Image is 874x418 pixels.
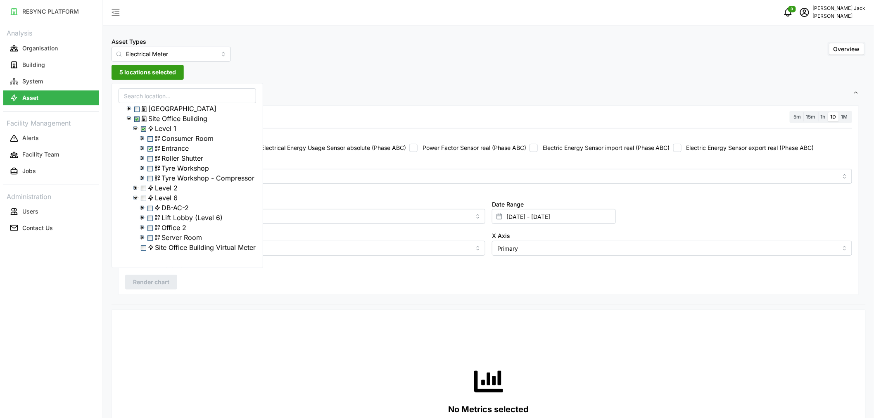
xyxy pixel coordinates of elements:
[3,147,99,162] button: Facility Team
[3,130,99,147] a: Alerts
[161,203,189,213] span: DB-AC-2
[140,171,838,180] input: Select metric
[3,90,99,106] a: Asset
[141,114,207,123] span: Site Office Building
[3,116,99,128] p: Facility Management
[112,83,263,268] div: 5 locations selected
[154,133,214,143] span: Consumer Room
[418,144,526,152] label: Power Factor Sensor real (Phase ABC)
[154,163,209,173] span: Tyre Workshop
[154,223,186,233] span: Office 2
[147,235,153,241] span: Select Server Room
[161,173,254,183] span: Tyre Workshop - Compressor
[492,200,524,209] label: Date Range
[821,114,826,120] span: 1h
[161,143,189,153] span: Entrance
[841,114,848,120] span: 1M
[492,209,616,224] input: Select date range
[141,196,146,201] span: Select Level 6
[161,223,186,233] span: Office 2
[3,57,99,72] button: Building
[125,185,852,192] p: *You can only select a maximum of 5 metrics
[155,183,178,193] span: Level 2
[22,7,79,16] p: RESYNC PLATFORM
[3,74,99,89] button: System
[147,136,153,142] span: Select Consumer Room
[125,209,485,224] input: Select chart type
[3,3,99,20] a: RESYNC PLATFORM
[796,4,813,21] button: schedule
[154,153,203,163] span: Roller Shutter
[112,65,184,80] button: 5 locations selected
[3,220,99,236] a: Contact Us
[3,131,99,146] button: Alerts
[22,167,36,175] p: Jobs
[3,41,99,56] button: Organisation
[125,241,485,256] input: Select Y axis
[155,242,256,252] span: Site Office Building Virtual Meter
[3,26,99,38] p: Analysis
[449,403,529,416] p: No Metrics selected
[22,94,38,102] p: Asset
[3,221,99,235] button: Contact Us
[147,166,153,171] span: Select Tyre Workshop
[3,147,99,163] a: Facility Team
[119,88,256,103] input: Search location...
[3,163,99,180] a: Jobs
[22,224,53,232] p: Contact Us
[3,90,99,105] button: Asset
[22,207,38,216] p: Users
[112,103,866,305] div: Settings
[492,241,852,256] input: Select X axis
[22,150,59,159] p: Facility Team
[147,176,153,181] span: Select Tyre Workshop - Compressor
[161,213,223,223] span: Lift Lobby (Level 6)
[161,163,209,173] span: Tyre Workshop
[3,190,99,202] p: Administration
[161,233,202,242] span: Server Room
[147,193,178,203] span: Level 6
[492,231,510,240] label: X Axis
[791,6,793,12] span: 0
[119,65,176,79] span: 5 locations selected
[147,242,256,252] span: Site Office Building Virtual Meter
[161,153,203,163] span: Roller Shutter
[148,114,207,123] span: Site Office Building
[154,203,189,213] span: DB-AC-2
[3,4,99,19] button: RESYNC PLATFORM
[3,73,99,90] a: System
[3,203,99,220] a: Users
[147,123,176,133] span: Level 1
[3,57,99,73] a: Building
[834,45,860,52] span: Overview
[22,44,58,52] p: Organisation
[148,104,216,114] span: [GEOGRAPHIC_DATA]
[133,275,169,289] span: Render chart
[147,226,153,231] span: Select Office 2
[154,143,189,153] span: Entrance
[22,61,45,69] p: Building
[141,126,146,132] span: Select Level 1
[154,173,254,183] span: Tyre Workshop - Compressor
[256,144,406,152] label: Electrical Energy Usage Sensor absolute (Phase ABC)
[134,107,140,112] span: Select Dormitory Building
[125,275,177,290] button: Render chart
[147,216,153,221] span: Select Lift Lobby (Level 6)
[147,156,153,161] span: Select Roller Shutter
[3,164,99,179] button: Jobs
[134,94,196,104] span: Chuan Lim
[118,83,853,103] span: Settings
[831,114,836,120] span: 1D
[3,204,99,219] button: Users
[112,37,146,46] label: Asset Types
[22,77,43,85] p: System
[154,213,223,223] span: Lift Lobby (Level 6)
[134,116,140,122] span: Select Site Office Building
[154,233,202,242] span: Server Room
[538,144,670,152] label: Electric Energy Sensor import real (Phase ABC)
[3,40,99,57] a: Organisation
[780,4,796,21] button: notifications
[813,12,866,20] p: [PERSON_NAME]
[141,104,216,114] span: Dormitory Building
[682,144,814,152] label: Electric Energy Sensor export real (Phase ABC)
